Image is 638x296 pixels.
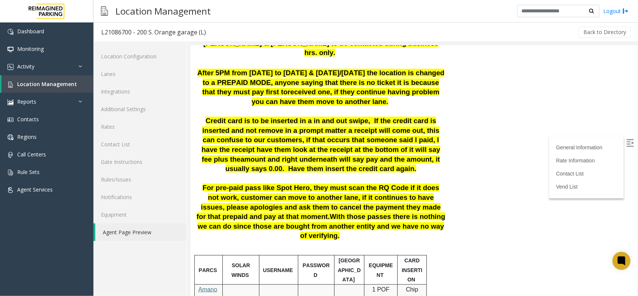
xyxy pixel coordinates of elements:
span: Location Management [17,80,77,88]
a: Gate Instructions [93,153,187,171]
img: 'icon' [7,117,13,123]
span: Contacts [17,116,39,123]
a: Equipment [93,206,187,223]
span: Regions [17,133,37,140]
span: received one, if they continue having problem you can have them move to another lane. [61,42,249,60]
img: 'icon' [7,99,13,105]
span: . [137,167,139,175]
img: 'icon' [7,46,13,52]
span: USERNAME [72,222,102,228]
span: After 5PM from [DATE] to [DATE] & [DATE]/[DATE] the location is changed to a PREPAID MODE, anyone... [7,23,254,50]
span: SOLAR WINDS [41,217,59,232]
a: Contact List [93,135,187,153]
a: Agent Page Preview [95,223,187,241]
span: PARCS [8,222,27,228]
img: 'icon' [7,187,13,193]
span: 1 POF near the [GEOGRAPHIC_DATA] level elevator. [177,241,204,295]
a: Notifications [93,188,187,206]
button: Back to Directory [579,27,631,38]
img: logout [623,7,629,15]
img: 'icon' [7,29,13,35]
a: Lanes [93,65,187,83]
a: Rate Information [366,112,404,118]
span: Activity [17,63,34,70]
span: PASSWORD [112,217,139,232]
div: L21086700 - 200 S. Orange garage (L) [101,27,206,37]
span: For pre-paid pass like Spot Hero, they must scan the RQ Code if it does not work, customer can mo... [6,138,250,175]
a: Rules/Issues [93,171,187,188]
span: With those passes there is nothing we can do since those are bought from another entity and we ha... [7,167,255,194]
img: pageIcon [101,2,108,20]
img: 'icon' [7,170,13,176]
span: EQUIPMENT [178,217,203,232]
span: Chip First [215,241,228,257]
img: Open/Close Sidebar Menu [436,94,443,101]
span: [GEOGRAPHIC_DATA] [147,212,170,237]
a: Rates [93,118,187,135]
a: Integrations [93,83,187,100]
a: Location Management [1,75,93,93]
span: Dashboard [17,28,44,35]
span: CARD INSERTION [211,212,232,237]
span: Agent Services [17,186,53,193]
a: General Information [366,99,412,105]
h3: Location Management [112,2,215,20]
a: Logout [603,7,629,15]
span: Reports [17,98,36,105]
img: 'icon' [7,134,13,140]
img: 'icon' [7,64,13,70]
a: Contact List [366,125,393,131]
span: amount and right underneath will say pay and the amount, it usually says 0.00. Have them insert t... [35,110,249,127]
a: Additional Settings [93,100,187,118]
span: Rule Sets [17,168,40,176]
span: Call Centers [17,151,46,158]
span: Monitoring [17,45,44,52]
img: 'icon' [7,152,13,158]
a: Location Configuration [93,48,187,65]
span: Credit card is to be inserted in a in and out swipe, If the credit card is inserted and not remov... [11,71,250,117]
a: Amano [7,241,27,247]
a: Vend List [366,138,387,144]
img: 'icon' [7,82,13,88]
